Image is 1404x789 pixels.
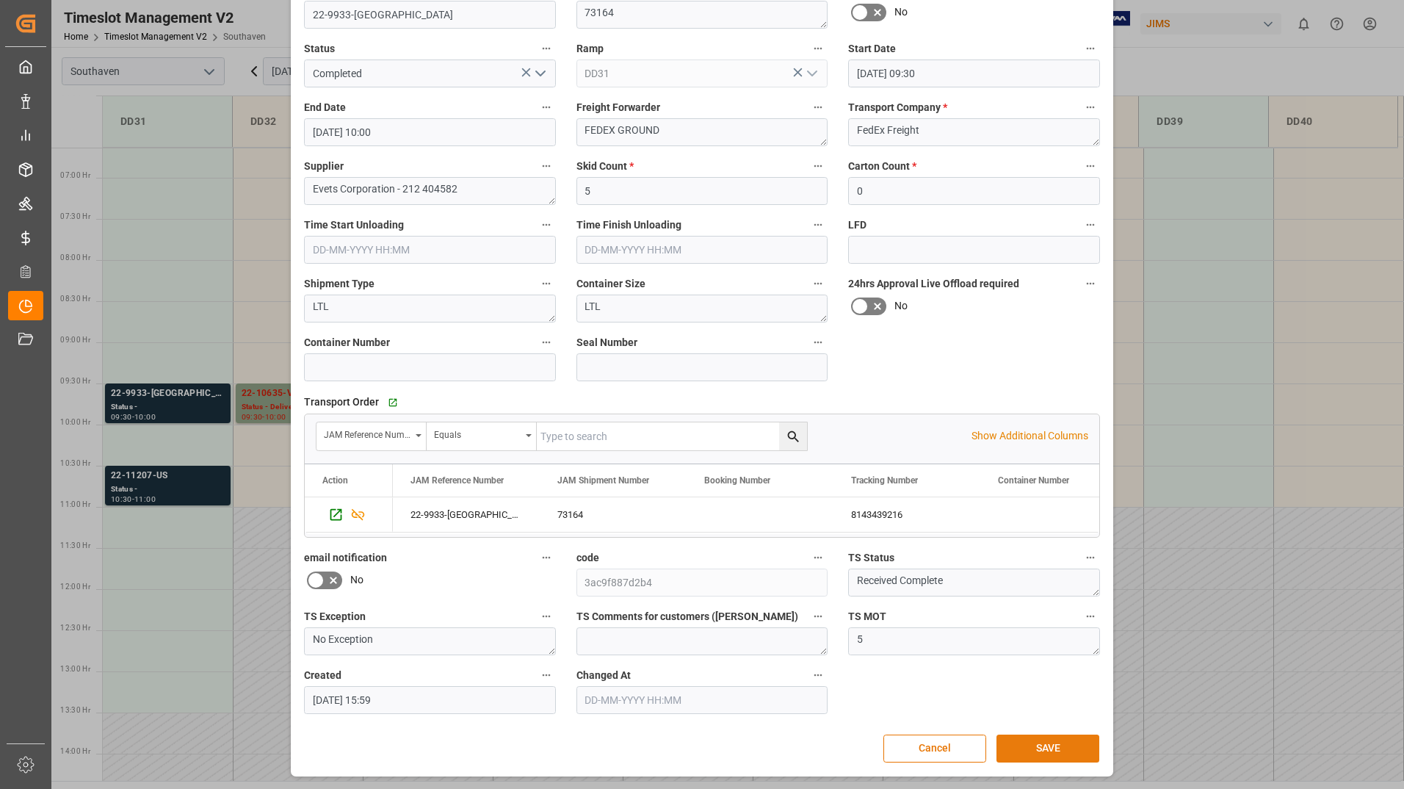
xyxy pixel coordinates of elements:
[324,425,410,442] div: JAM Reference Number
[808,274,828,293] button: Container Size
[800,62,822,85] button: open menu
[848,118,1100,146] textarea: FedEx Freight
[537,274,556,293] button: Shipment Type
[576,550,599,566] span: code
[537,666,556,685] button: Created
[576,335,637,350] span: Seal Number
[537,607,556,626] button: TS Exception
[1081,607,1100,626] button: TS MOT
[322,475,348,486] div: Action
[576,1,828,29] textarea: 73164
[434,425,521,442] div: Equals
[304,686,556,714] input: DD-MM-YYYY HH:MM
[848,41,896,57] span: Start Date
[894,298,908,314] span: No
[894,4,908,20] span: No
[537,215,556,234] button: Time Start Unloading
[537,333,556,352] button: Container Number
[304,177,556,205] textarea: Evets Corporation - 212 404582
[304,627,556,655] textarea: No Exception
[779,422,807,450] button: search button
[537,548,556,567] button: email notification
[848,60,1100,87] input: DD-MM-YYYY HH:MM
[537,422,807,450] input: Type to search
[304,550,387,566] span: email notification
[576,276,645,292] span: Container Size
[808,333,828,352] button: Seal Number
[304,236,556,264] input: DD-MM-YYYY HH:MM
[848,569,1100,597] textarea: Received Complete
[557,475,649,486] span: JAM Shipment Number
[304,100,346,115] span: End Date
[576,60,828,87] input: Type to search/select
[808,215,828,234] button: Time Finish Unloading
[808,607,828,626] button: TS Comments for customers ([PERSON_NAME])
[1081,39,1100,58] button: Start Date
[808,666,828,685] button: Changed At
[576,159,634,174] span: Skid Count
[704,475,770,486] span: Booking Number
[304,118,556,146] input: DD-MM-YYYY HH:MM
[576,100,660,115] span: Freight Forwarder
[576,41,604,57] span: Ramp
[848,609,886,624] span: TS MOT
[998,475,1069,486] span: Container Number
[576,609,798,624] span: TS Comments for customers ([PERSON_NAME])
[848,627,1100,655] textarea: 5
[848,276,1019,292] span: 24hrs Approval Live Offload required
[576,295,828,323] textarea: LTL
[848,550,894,566] span: TS Status
[540,497,687,532] div: 73164
[537,98,556,117] button: End Date
[576,217,681,233] span: Time Finish Unloading
[576,686,828,714] input: DD-MM-YYYY HH:MM
[883,735,986,763] button: Cancel
[304,60,556,87] input: Type to search/select
[350,572,363,588] span: No
[848,159,916,174] span: Carton Count
[971,428,1088,444] p: Show Additional Columns
[808,39,828,58] button: Ramp
[304,217,404,233] span: Time Start Unloading
[305,497,393,533] div: Press SPACE to select this row.
[316,422,427,450] button: open menu
[528,62,550,85] button: open menu
[427,422,537,450] button: open menu
[1081,98,1100,117] button: Transport Company *
[576,668,631,683] span: Changed At
[1081,156,1100,176] button: Carton Count *
[1081,274,1100,293] button: 24hrs Approval Live Offload required
[304,668,341,683] span: Created
[808,98,828,117] button: Freight Forwarder
[1081,548,1100,567] button: TS Status
[576,236,828,264] input: DD-MM-YYYY HH:MM
[304,41,335,57] span: Status
[410,475,504,486] span: JAM Reference Number
[851,475,918,486] span: Tracking Number
[304,609,366,624] span: TS Exception
[808,548,828,567] button: code
[304,295,556,323] textarea: LTL
[304,394,379,410] span: Transport Order
[808,156,828,176] button: Skid Count *
[1081,215,1100,234] button: LFD
[304,159,344,174] span: Supplier
[833,497,980,532] div: 8143439216
[576,118,828,146] textarea: FEDEX GROUND
[848,217,866,233] span: LFD
[996,735,1099,763] button: SAVE
[304,276,374,292] span: Shipment Type
[393,497,540,532] div: 22-9933-[GEOGRAPHIC_DATA]
[537,39,556,58] button: Status
[537,156,556,176] button: Supplier
[848,100,947,115] span: Transport Company
[304,335,390,350] span: Container Number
